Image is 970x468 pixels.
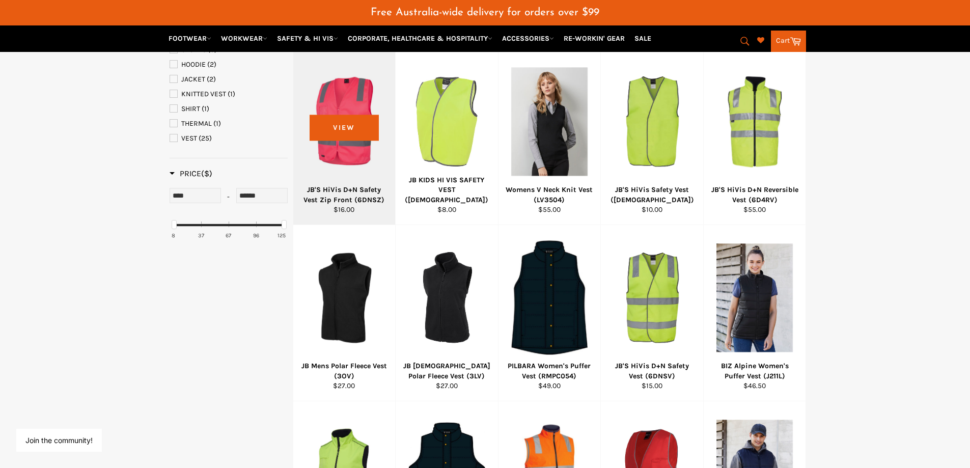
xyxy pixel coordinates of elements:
[207,75,216,84] span: (2)
[498,49,601,225] a: Womens V Neck Knit Vest (LV3504)Womens V Neck Knit Vest (LV3504)$55.00
[25,436,93,445] button: Join the community!
[226,232,231,239] div: 67
[607,185,697,205] div: JB'S HiVis Safety Vest ([DEMOGRAPHIC_DATA])
[228,90,235,98] span: (1)
[181,60,206,69] span: HOODIE
[560,30,629,47] a: RE-WORKIN' GEAR
[170,188,221,203] input: Min Price
[170,133,288,144] a: VEST
[630,30,655,47] a: SALE
[199,134,212,143] span: (25)
[607,361,697,381] div: JB'S HiVis D+N Safety Vest (6DNSV)
[253,232,259,239] div: 96
[217,30,271,47] a: WORKWEAR
[170,89,288,100] a: KNITTED VEST
[710,185,799,205] div: JB'S HiVis D+N Reversible Vest (6D4RV)
[221,188,236,206] div: -
[273,30,342,47] a: SAFETY & HI VIS
[202,104,209,113] span: (1)
[395,225,498,401] a: JB Ladies Polar Fleece Vest (3LV)JB [DEMOGRAPHIC_DATA] Polar Fleece Vest (3LV)$27.00
[207,60,216,69] span: (2)
[402,175,492,205] div: JB KIDS HI VIS SAFETY VEST ([DEMOGRAPHIC_DATA])
[600,49,703,225] a: JB'S HiVis Safety Vest (6HVSV)JB'S HiVis Safety Vest ([DEMOGRAPHIC_DATA])$10.00
[498,30,558,47] a: ACCESSORIES
[198,232,204,239] div: 37
[164,30,215,47] a: FOOTWEAR
[402,361,492,381] div: JB [DEMOGRAPHIC_DATA] Polar Fleece Vest (3LV)
[505,185,594,205] div: Womens V Neck Knit Vest (LV3504)
[703,49,806,225] a: JB'S HiVis D+N Reversible Vest (6D4RV)JB'S HiVis D+N Reversible Vest (6D4RV)$55.00
[344,30,496,47] a: CORPORATE, HEALTHCARE & HOSPITALITY
[181,75,205,84] span: JACKET
[170,103,288,115] a: SHIRT
[181,104,200,113] span: SHIRT
[170,59,288,70] a: HOODIE
[181,134,197,143] span: VEST
[299,361,389,381] div: JB Mens Polar Fleece Vest (3OV)
[213,119,221,128] span: (1)
[201,169,212,178] span: ($)
[299,185,389,205] div: JB'S HiVis D+N Safety Vest Zip Front (6DNSZ)
[170,74,288,85] a: JACKET
[236,188,288,203] input: Max Price
[181,90,226,98] span: KNITTED VEST
[293,225,396,401] a: JB Mens Polar Fleece Vest (3OV)JB Mens Polar Fleece Vest (3OV)$27.00
[170,118,288,129] a: THERMAL
[170,169,212,178] span: Price
[771,31,806,52] a: Cart
[371,7,599,18] span: Free Australia-wide delivery for orders over $99
[710,361,799,381] div: BIZ Alpine Women's Puffer Vest (J211L)
[293,49,396,225] a: JB'S HiVis D+N Safety Vest Zip Front (6DNSZ)JB'S HiVis D+N Safety Vest Zip Front (6DNSZ)$16.00View
[600,225,703,401] a: JB'S HiVis D+N Safety Vest (6DNSV)JB'S HiVis D+N Safety Vest (6DNSV)$15.00
[395,49,498,225] a: JB KIDS HI VIS SAFETY VEST (6HVSU)JB KIDS HI VIS SAFETY VEST ([DEMOGRAPHIC_DATA])$8.00
[278,232,286,239] div: 125
[181,119,212,128] span: THERMAL
[170,169,212,179] h3: Price($)
[172,232,175,239] div: 8
[505,361,594,381] div: PILBARA Women's Puffer Vest (RMPC054)
[703,225,806,401] a: BIZ Alpine Women's Puffer Vest (J211L)BIZ Alpine Women's Puffer Vest (J211L)$46.50
[498,225,601,401] a: PILBARA Women's Puffer Vest (RMPC054)PILBARA Women's Puffer Vest (RMPC054)$49.00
